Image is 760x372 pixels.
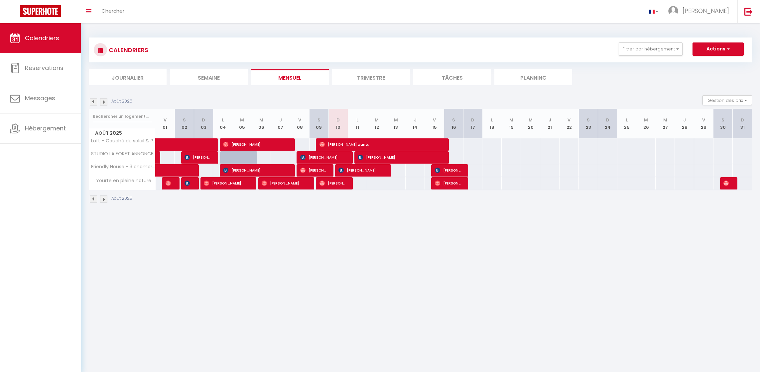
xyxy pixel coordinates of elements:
th: 20 [521,109,540,138]
span: [PERSON_NAME] [683,7,729,15]
th: 06 [252,109,271,138]
abbr: V [298,117,301,123]
span: [PERSON_NAME] [300,164,326,177]
span: [PERSON_NAME] [358,151,441,164]
li: Planning [494,69,572,85]
abbr: D [202,117,205,123]
abbr: L [491,117,493,123]
span: [PERSON_NAME] wants [319,138,442,151]
span: Réservations [25,64,63,72]
p: Août 2025 [111,98,132,105]
th: 30 [713,109,733,138]
abbr: M [509,117,513,123]
abbr: S [452,117,455,123]
button: Actions [693,42,744,56]
img: Super Booking [20,5,61,17]
th: 31 [733,109,752,138]
li: Journalier [89,69,167,85]
th: 19 [502,109,521,138]
abbr: M [394,117,398,123]
span: [PERSON_NAME] [204,177,249,189]
abbr: M [529,117,533,123]
li: Semaine [170,69,248,85]
li: Mensuel [251,69,329,85]
abbr: M [644,117,648,123]
th: 27 [656,109,675,138]
span: Friendly House - 3 chambres - 20 min Futuroscope [90,164,157,169]
abbr: L [222,117,224,123]
abbr: S [317,117,320,123]
button: Gestion des prix [702,95,752,105]
th: 23 [579,109,598,138]
span: [PERSON_NAME] [166,177,172,189]
th: 10 [328,109,348,138]
th: 05 [232,109,252,138]
span: [PERSON_NAME] [319,177,345,189]
abbr: S [587,117,590,123]
button: Filtrer par hébergement [619,42,683,56]
span: Chercher [101,7,124,14]
span: [PERSON_NAME] [223,164,287,177]
abbr: D [336,117,340,123]
th: 22 [560,109,579,138]
th: 12 [367,109,386,138]
li: Trimestre [332,69,410,85]
th: 28 [675,109,694,138]
span: Messages [25,94,55,102]
span: [PERSON_NAME] [300,151,345,164]
abbr: M [663,117,667,123]
th: 18 [482,109,502,138]
span: [PERSON_NAME] [338,164,383,177]
abbr: D [606,117,609,123]
abbr: V [433,117,436,123]
th: 11 [348,109,367,138]
th: 15 [425,109,444,138]
li: Tâches [413,69,491,85]
abbr: M [375,117,379,123]
th: 29 [694,109,713,138]
span: Calendriers [25,34,59,42]
abbr: J [683,117,686,123]
abbr: V [568,117,570,123]
abbr: J [414,117,417,123]
span: Août 2025 [89,128,155,138]
th: 08 [290,109,310,138]
th: 04 [213,109,232,138]
abbr: S [183,117,186,123]
span: STUDIO LA FORET ANNONCE JG · Le Calme - Piscine - [GEOGRAPHIC_DATA] [90,151,157,156]
h3: CALENDRIERS [107,42,148,57]
th: 01 [156,109,175,138]
span: [PERSON_NAME] [723,177,730,189]
img: logout [744,7,753,16]
span: [PERSON_NAME] [435,164,460,177]
p: Août 2025 [111,195,132,202]
th: 14 [406,109,425,138]
span: [PERSON_NAME] [262,177,307,189]
input: Rechercher un logement... [93,111,152,122]
th: 16 [444,109,463,138]
th: 03 [194,109,213,138]
th: 02 [175,109,194,138]
span: Loft – Couché de soleil & Piscine privée [90,138,157,143]
abbr: D [741,117,744,123]
abbr: S [721,117,724,123]
abbr: L [356,117,358,123]
abbr: V [164,117,167,123]
th: 13 [386,109,406,138]
abbr: M [259,117,263,123]
th: 21 [540,109,560,138]
span: [PERSON_NAME] [185,151,210,164]
th: 07 [271,109,290,138]
abbr: M [240,117,244,123]
span: Hébergement [25,124,66,132]
abbr: J [279,117,282,123]
span: [PERSON_NAME] [435,177,460,189]
abbr: V [702,117,705,123]
iframe: LiveChat chat widget [732,344,760,372]
span: [PERSON_NAME] [223,138,287,151]
th: 26 [636,109,656,138]
abbr: D [471,117,474,123]
img: ... [668,6,678,16]
th: 17 [463,109,483,138]
abbr: J [549,117,551,123]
